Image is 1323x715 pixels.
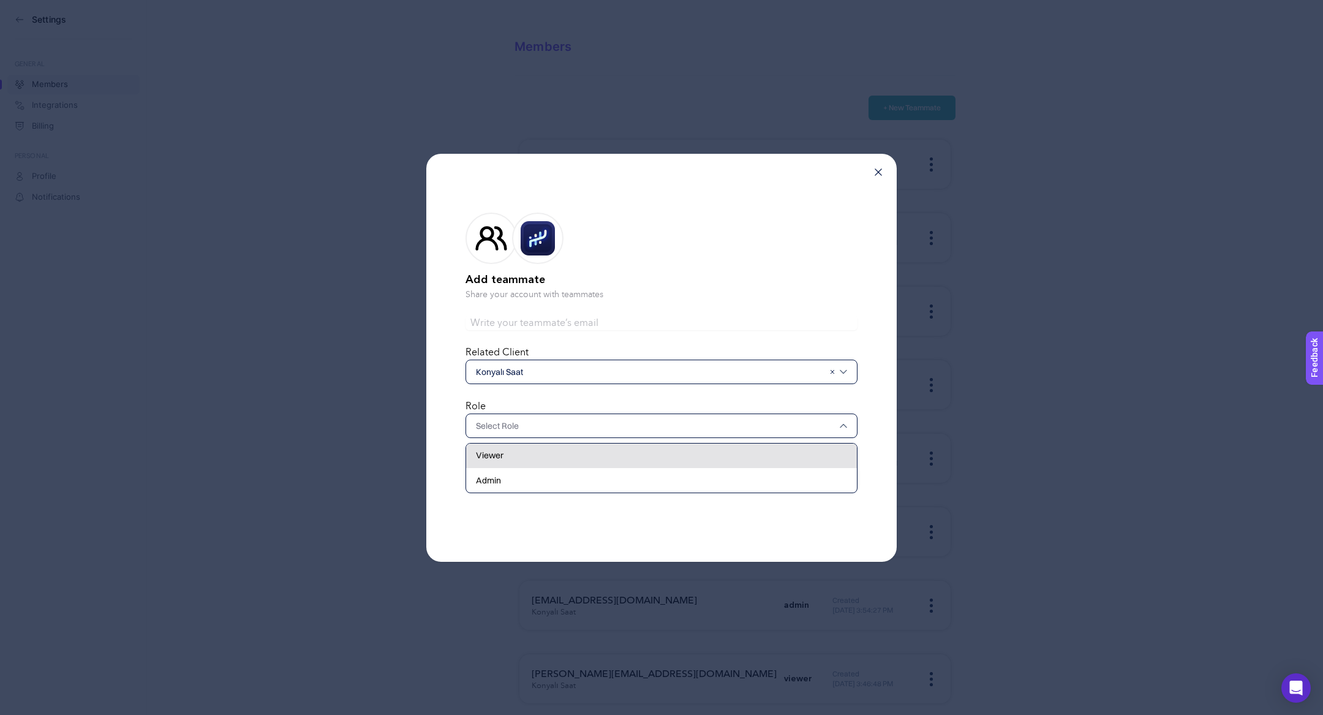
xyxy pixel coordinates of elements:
[466,401,486,411] label: Role
[476,449,503,461] span: Viewer
[466,347,529,357] label: Related Client
[466,316,858,330] input: Write your teammate’s email
[1281,673,1311,703] div: Open Intercom Messenger
[476,366,824,378] span: Konyalı Saat
[466,289,858,301] p: Share your account with teammates
[7,4,47,13] span: Feedback
[466,271,858,289] h2: Add teammate
[476,420,835,432] input: Select Role
[840,368,847,376] img: svg%3e
[840,422,847,429] img: svg%3e
[476,474,501,486] span: Admin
